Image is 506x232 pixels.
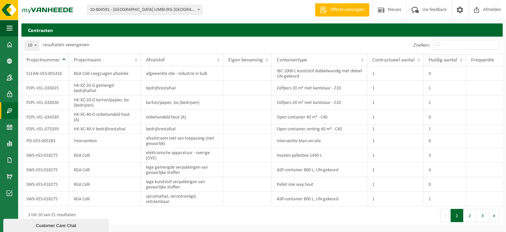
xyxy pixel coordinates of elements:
td: SWS-VES-018275 [21,148,69,163]
span: 10-804591 - SABCA LIMBURG NV - LUMMEN [87,5,202,15]
label: Zoeken: [413,43,430,48]
td: bedrijfsrestafval [141,81,223,95]
td: KGA Colli [69,177,141,192]
td: 0 [424,66,466,81]
td: SWS-VES-018275 [21,192,69,206]
td: KGA Colli Leegzuigen afvalolie [69,66,141,81]
span: 10 [25,41,39,50]
td: Pallet one way hout [272,177,367,192]
td: PSI-VES-005283 [21,134,69,148]
td: 1 [424,124,466,134]
td: P2PL-VEL-075359 [21,124,69,134]
span: Afvalstof [146,57,165,63]
td: 1 [367,124,424,134]
td: ASP-container 800 L, UN-gekeurd [272,163,367,177]
button: 2 [464,209,476,222]
td: Interventie Man-on-site [272,134,367,148]
td: 1 [367,148,424,163]
td: KGA Colli [69,148,141,163]
td: P2PL-VEL-033026 [21,95,69,110]
div: 1 tot 10 van 21 resultaten [25,210,76,221]
td: SWS-VES-018275 [21,163,69,177]
td: 4 [424,163,466,177]
td: CLEAN-VES-001416 [21,66,69,81]
td: HK-XZ-20-G karton/papier, los (bedrijven) [69,95,141,110]
td: bedrijfsrestafval [141,124,223,134]
td: lege gemengde verpakkingen van gevaarlijke stoffen [141,163,223,177]
td: afvalstroom niet van toepassing (niet gevaarlijk) [141,134,223,148]
td: HK-XC-40-V bedrijfsrestafval [69,124,141,134]
span: Contractueel aantal [372,57,415,63]
td: 1 [367,81,424,95]
td: 1 [367,177,424,192]
td: 1 [424,192,466,206]
td: onbehandeld hout (A) [141,110,223,124]
td: 1 [367,192,424,206]
h2: Contracten [21,23,503,36]
span: Projectnaam [74,57,101,63]
td: karton/papier, los (bedrijven) [141,95,223,110]
td: Open container 40 m³ - C40 [272,110,367,124]
button: 3 [476,209,489,222]
td: 1 [367,163,424,177]
span: Huidig aantal [429,57,457,63]
td: Zelfpers 20 m³ met kantelaar - Z20 [272,95,367,110]
td: 1 [367,110,424,124]
td: elektronische apparatuur - overige (OVE) [141,148,223,163]
td: Houten palletbox 1440 L [272,148,367,163]
td: 1 [367,66,424,81]
td: opruimafval, verontreinigd, ontvlambaar [141,192,223,206]
td: 1 [367,134,424,148]
button: Next [489,209,499,222]
td: lege kunststof verpakkingen van gevaarlijke stoffen [141,177,223,192]
button: 1 [451,209,464,222]
span: Frequentie [471,57,494,63]
span: Offerte aanvragen [328,7,366,13]
td: KGA Colli [69,163,141,177]
td: Zelfpers 20 m³ met kantelaar - Z20 [272,81,367,95]
span: Projectnummer [26,57,60,63]
td: KGA Colli [69,192,141,206]
td: HK-XZ-20-G gemengd bedrijfsafval [69,81,141,95]
span: 10-804591 - SABCA LIMBURG NV - LUMMEN [87,5,202,15]
a: Offerte aanvragen [315,3,369,17]
span: Containertype [277,57,307,63]
td: Intervention [69,134,141,148]
td: 1 [424,95,466,110]
td: 0 [424,177,466,192]
label: resultaten weergeven [42,42,89,48]
td: P2PL-VEL-033025 [21,81,69,95]
td: Open container renting 40 m³ - C40 [272,124,367,134]
td: HK-XC-40-G onbehandeld hout (A) [69,110,141,124]
td: P2PL-VEL-034339 [21,110,69,124]
td: 3 [424,148,466,163]
td: 0 [424,110,466,124]
td: IBC 1000 L kunststof dubbelwandig met deksel UN-gekeurd [272,66,367,81]
button: Previous [440,209,451,222]
td: SWS-VES-018275 [21,177,69,192]
span: Eigen benaming [228,57,263,63]
td: 1 [367,95,424,110]
td: 1 [424,81,466,95]
iframe: chat widget [3,217,110,232]
td: 0 [424,134,466,148]
td: afgewerkte olie - industrie in bulk [141,66,223,81]
td: ASP-container 800 L, UN-gekeurd [272,192,367,206]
